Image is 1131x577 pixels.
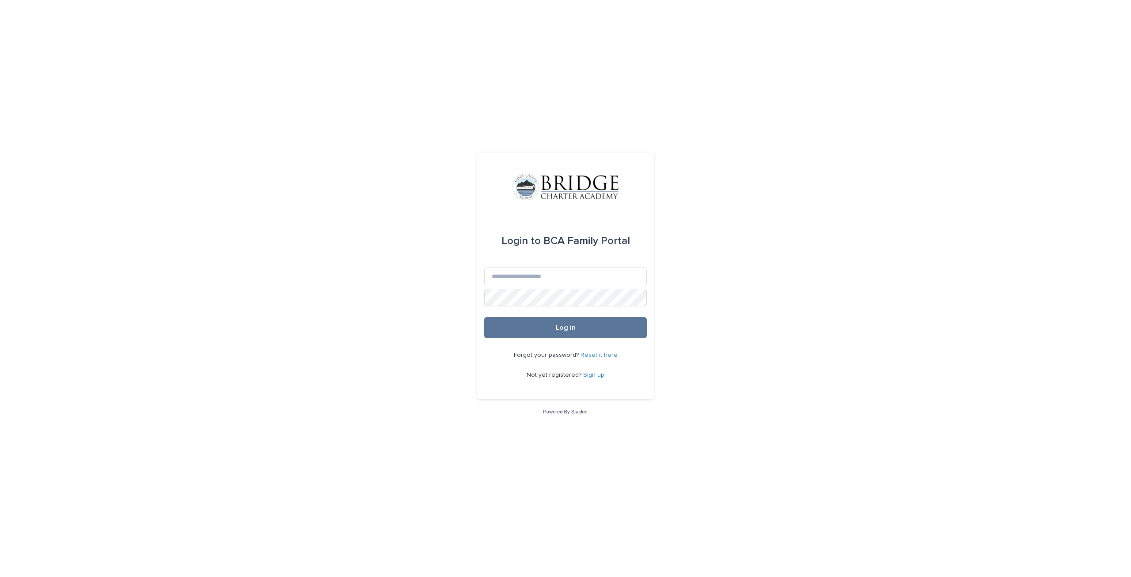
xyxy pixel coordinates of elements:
[581,352,618,358] a: Reset it here
[543,409,588,414] a: Powered By Stacker
[501,236,541,246] span: Login to
[512,174,619,200] img: V1C1m3IdTEidaUdm9Hs0
[527,372,583,378] span: Not yet registered?
[514,352,581,358] span: Forgot your password?
[484,317,647,338] button: Log in
[556,324,576,331] span: Log in
[583,372,604,378] a: Sign up
[501,229,630,253] div: BCA Family Portal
